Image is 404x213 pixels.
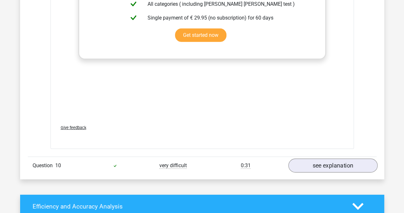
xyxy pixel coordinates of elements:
[61,125,86,130] span: Give feedback
[288,159,377,173] a: see explanation
[33,162,55,169] span: Question
[55,162,61,168] span: 10
[159,162,187,169] span: very difficult
[175,29,226,42] a: Get started now
[33,203,343,210] h4: Efficiency and Accuracy Analysis
[241,162,251,169] span: 0:31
